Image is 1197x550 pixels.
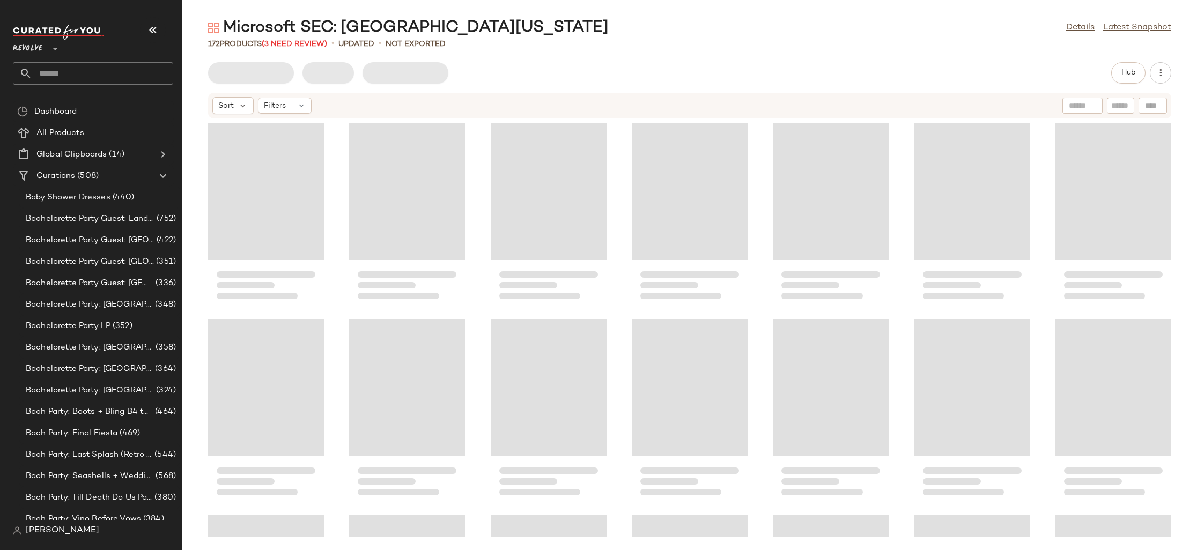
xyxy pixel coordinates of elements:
span: Bach Party: Seashells + Wedding Bells [26,470,153,482]
span: Global Clipboards [36,148,107,161]
span: Bachelorette Party: [GEOGRAPHIC_DATA] [26,384,154,397]
span: Bachelorette Party: [GEOGRAPHIC_DATA] [26,299,153,311]
span: (364) [153,363,176,375]
img: cfy_white_logo.C9jOOHJF.svg [13,25,104,40]
span: • [379,38,381,50]
div: Loading... [208,121,324,309]
div: Loading... [491,317,607,505]
span: Bach Party: Last Splash (Retro [GEOGRAPHIC_DATA]) [26,449,152,461]
span: Bachelorette Party Guest: [GEOGRAPHIC_DATA] [26,277,153,289]
div: Loading... [1055,317,1171,505]
span: (752) [154,213,176,225]
img: svg%3e [17,106,28,117]
span: Revolve [13,36,42,56]
div: Loading... [349,317,465,505]
img: svg%3e [13,526,21,535]
div: Loading... [1055,121,1171,309]
span: Bach Party: Boots + Bling B4 the Ring [26,406,153,418]
span: (3 Need Review) [262,40,327,48]
div: Loading... [208,317,324,505]
span: (324) [154,384,176,397]
span: (380) [152,492,176,504]
span: (384) [141,513,164,525]
span: [PERSON_NAME] [26,524,99,537]
span: (348) [153,299,176,311]
span: (568) [153,470,176,482]
span: Baby Shower Dresses [26,191,110,204]
span: Bach Party: Till Death Do Us Party [26,492,152,504]
span: Bachelorette Party: [GEOGRAPHIC_DATA] [26,363,153,375]
span: 172 [208,40,220,48]
div: Loading... [914,317,1030,505]
div: Microsoft SEC: [GEOGRAPHIC_DATA][US_STATE] [208,17,609,39]
span: Bachelorette Party Guest: Landing Page [26,213,154,225]
div: Loading... [632,121,748,309]
a: Details [1066,21,1095,34]
span: (469) [117,427,140,440]
div: Loading... [632,317,748,505]
span: (14) [107,148,124,161]
div: Loading... [349,121,465,309]
span: Hub [1121,69,1136,77]
span: Bach Party: Final Fiesta [26,427,117,440]
p: updated [338,39,374,50]
span: All Products [36,127,84,139]
div: Products [208,39,327,50]
a: Latest Snapshot [1103,21,1171,34]
span: (464) [153,406,176,418]
div: Loading... [491,121,607,309]
span: (422) [154,234,176,247]
p: Not Exported [386,39,446,50]
span: • [331,38,334,50]
span: Bach Party: Vino Before Vows [26,513,141,525]
span: Curations [36,170,75,182]
span: (358) [153,341,176,354]
span: (544) [152,449,176,461]
span: Bachelorette Party: [GEOGRAPHIC_DATA] [26,341,153,354]
span: (508) [75,170,99,182]
button: Hub [1111,62,1146,84]
span: (440) [110,191,135,204]
span: Bachelorette Party LP [26,320,110,332]
span: (352) [110,320,132,332]
div: Loading... [773,121,889,309]
span: Bachelorette Party Guest: [GEOGRAPHIC_DATA] [26,234,154,247]
span: Filters [264,100,286,112]
span: Bachelorette Party Guest: [GEOGRAPHIC_DATA] [26,256,154,268]
span: (336) [153,277,176,289]
span: Dashboard [34,106,77,118]
div: Loading... [914,121,1030,309]
span: (351) [154,256,176,268]
span: Sort [218,100,234,112]
img: svg%3e [208,23,219,33]
div: Loading... [773,317,889,505]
